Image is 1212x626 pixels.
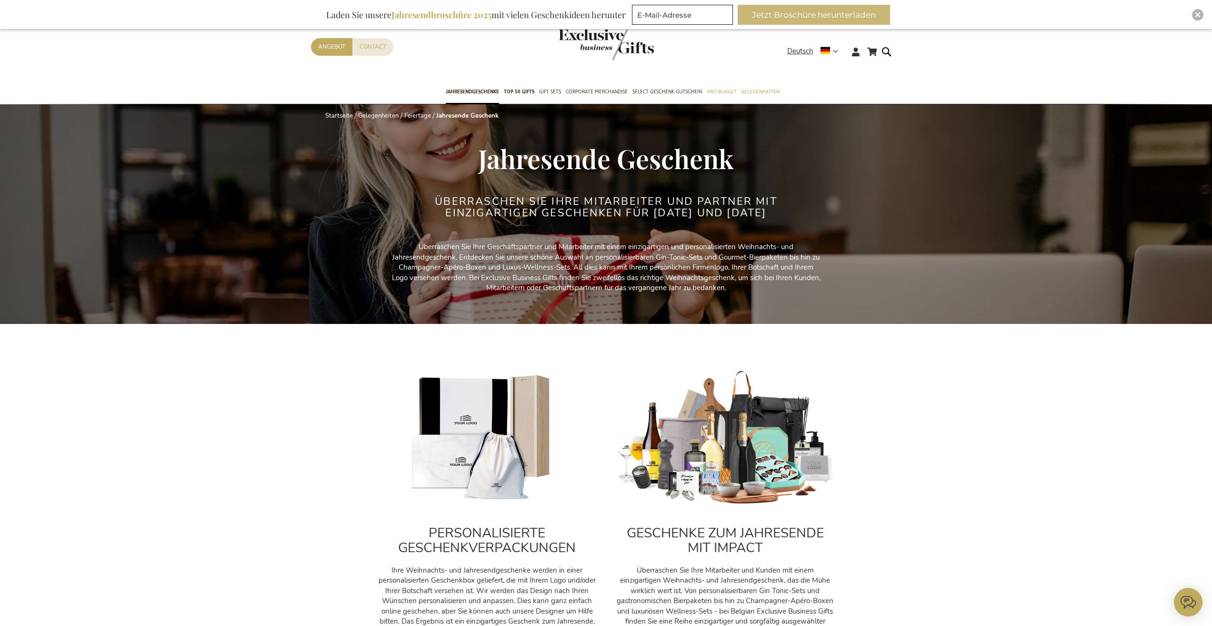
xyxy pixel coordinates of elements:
[559,29,654,60] img: Exclusive Business gifts logo
[378,526,597,555] h2: PERSONALISIERTE GESCHENKVERPACKUNGEN
[616,370,835,506] img: cadeau_personeel_medewerkers-kerst_1
[322,5,630,25] div: Laden Sie unsere mit vielen Geschenkideen herunter
[539,87,561,97] span: Gift Sets
[478,141,734,176] span: Jahresende Geschenk
[632,5,736,28] form: marketing offers and promotions
[391,9,491,20] b: Jahresendbroschüre 2025
[741,87,779,97] span: Gelegenheiten
[632,87,702,97] span: Select Geschenk Gutschein
[787,46,844,57] div: Deutsch
[378,370,597,506] img: Personalised_gifts
[404,111,431,120] a: Feiertage
[392,242,821,293] p: Überraschen Sie Ihre Geschäftspartner und Mitarbeiter mit einem einzigartigen und personalisierte...
[1192,9,1203,20] div: Close
[1174,588,1202,616] iframe: belco-activator-frame
[559,29,606,60] a: store logo
[352,38,393,56] a: Contact
[504,87,534,97] span: TOP 50 Gifts
[787,46,813,57] span: Deutsch
[566,87,628,97] span: Corporate Merchandise
[707,87,736,97] span: Pro Budget
[632,5,733,25] input: E-Mail-Adresse
[311,38,352,56] a: Angebot
[616,526,835,555] h2: GESCHENKE ZUM JAHRESENDE MIT IMPACT
[738,5,890,25] button: Jetzt Broschüre herunterladen
[1195,12,1201,18] img: Close
[358,111,399,120] a: Gelegenheiten
[436,111,499,120] strong: Jahresende Geschenk
[428,196,785,219] h2: Überraschen Sie IHRE MITARBEITER UND PARTNER mit EINZIGARTIGEN Geschenken für [DATE] und [DATE]
[446,87,499,97] span: Jahresendgeschenke
[325,111,353,120] a: Startseite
